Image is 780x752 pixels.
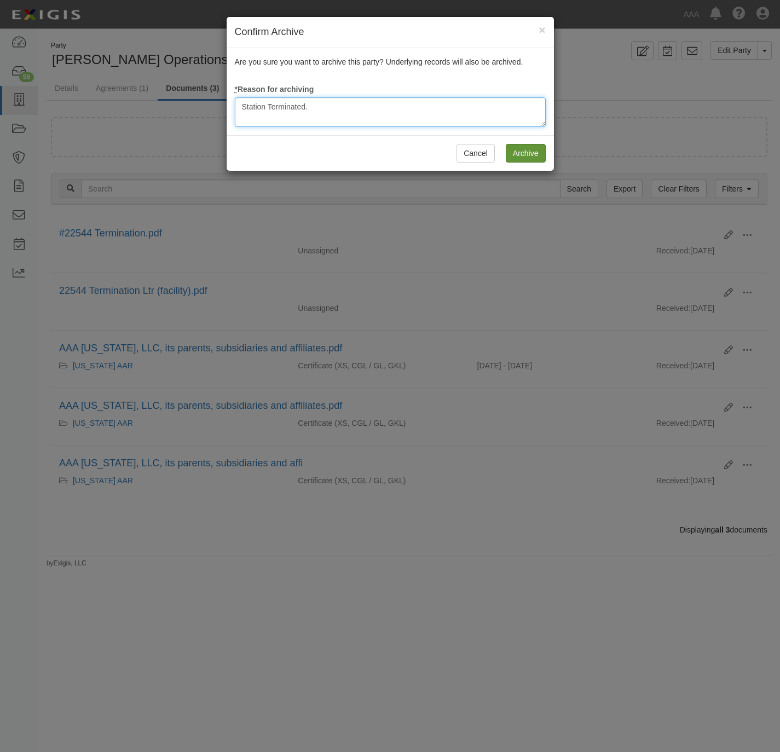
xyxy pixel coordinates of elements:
span: × [539,24,545,36]
button: Cancel [457,144,495,163]
button: Close [539,24,545,36]
div: Are you sure you want to archive this party? Underlying records will also be archived. [227,48,554,135]
abbr: required [235,85,238,94]
input: Archive [506,144,546,163]
label: Reason for archiving [235,84,314,95]
h4: Confirm Archive [235,25,546,39]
